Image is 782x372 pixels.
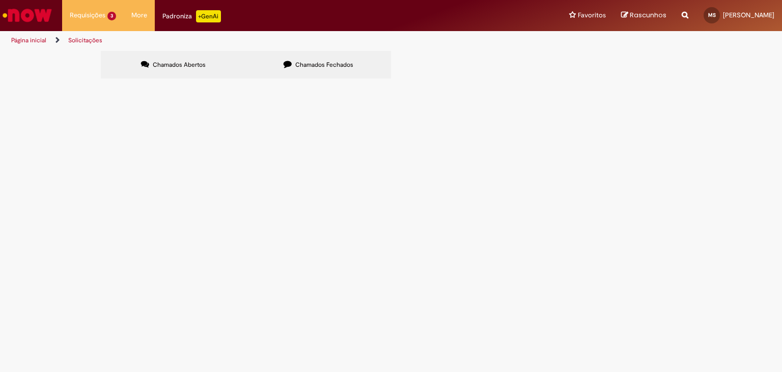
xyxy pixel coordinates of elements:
[578,10,606,20] span: Favoritos
[295,61,353,69] span: Chamados Fechados
[708,12,716,18] span: MS
[70,10,105,20] span: Requisições
[196,10,221,22] p: +GenAi
[621,11,666,20] a: Rascunhos
[107,12,116,20] span: 3
[8,31,514,50] ul: Trilhas de página
[11,36,46,44] a: Página inicial
[68,36,102,44] a: Solicitações
[1,5,53,25] img: ServiceNow
[162,10,221,22] div: Padroniza
[153,61,206,69] span: Chamados Abertos
[630,10,666,20] span: Rascunhos
[723,11,774,19] span: [PERSON_NAME]
[131,10,147,20] span: More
